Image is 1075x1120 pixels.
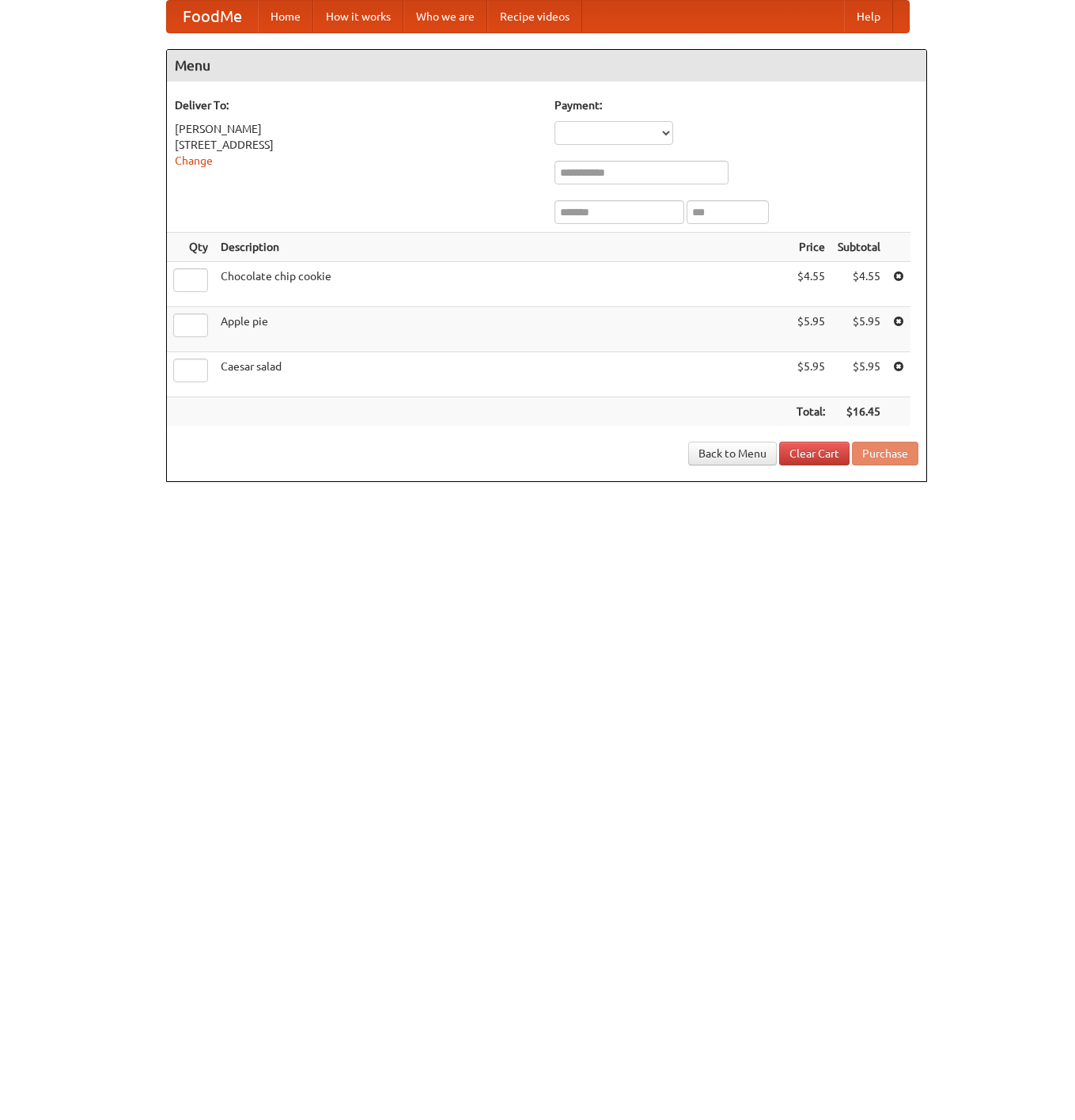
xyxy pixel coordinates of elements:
[167,1,258,32] a: FoodMe
[487,1,582,32] a: Recipe videos
[779,442,850,465] a: Clear Cart
[313,1,403,32] a: How it works
[258,1,313,32] a: Home
[852,442,918,465] button: Purchase
[844,1,893,32] a: Help
[214,352,790,397] td: Caesar salad
[831,397,887,427] th: $16.45
[175,154,213,167] a: Change
[831,262,887,307] td: $4.55
[831,307,887,352] td: $5.95
[167,50,926,82] h4: Menu
[175,97,539,113] h5: Deliver To:
[831,233,887,262] th: Subtotal
[214,233,790,262] th: Description
[214,307,790,352] td: Apple pie
[790,307,831,352] td: $5.95
[175,137,539,153] div: [STREET_ADDRESS]
[790,352,831,397] td: $5.95
[790,233,831,262] th: Price
[214,262,790,307] td: Chocolate chip cookie
[175,121,539,137] div: [PERSON_NAME]
[790,262,831,307] td: $4.55
[403,1,487,32] a: Who we are
[688,442,777,465] a: Back to Menu
[167,233,214,262] th: Qty
[790,397,831,427] th: Total:
[555,97,918,113] h5: Payment:
[831,352,887,397] td: $5.95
